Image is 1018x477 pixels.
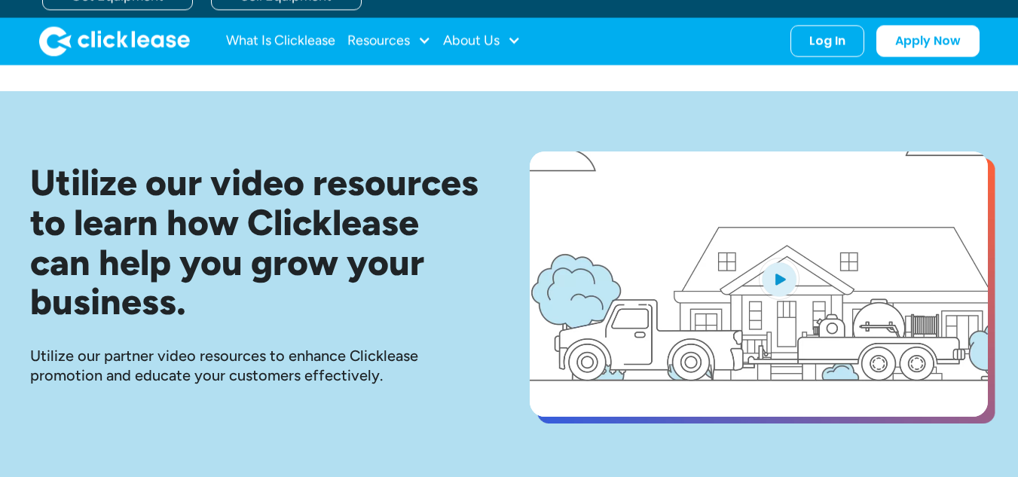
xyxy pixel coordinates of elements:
div: Resources [347,26,431,56]
a: Apply Now [876,25,980,57]
div: Log In [809,33,845,48]
img: Clicklease logo [39,26,190,57]
img: Blue play button logo on a light blue circular background [759,258,799,300]
h1: Utilize our video resources to learn how Clicklease can help you grow your business. [30,163,481,322]
a: home [39,26,190,57]
a: open lightbox [530,151,988,417]
div: Utilize our partner video resources to enhance Clicklease promotion and educate your customers ef... [30,346,481,385]
div: About Us [443,26,521,56]
a: What Is Clicklease [226,26,335,56]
